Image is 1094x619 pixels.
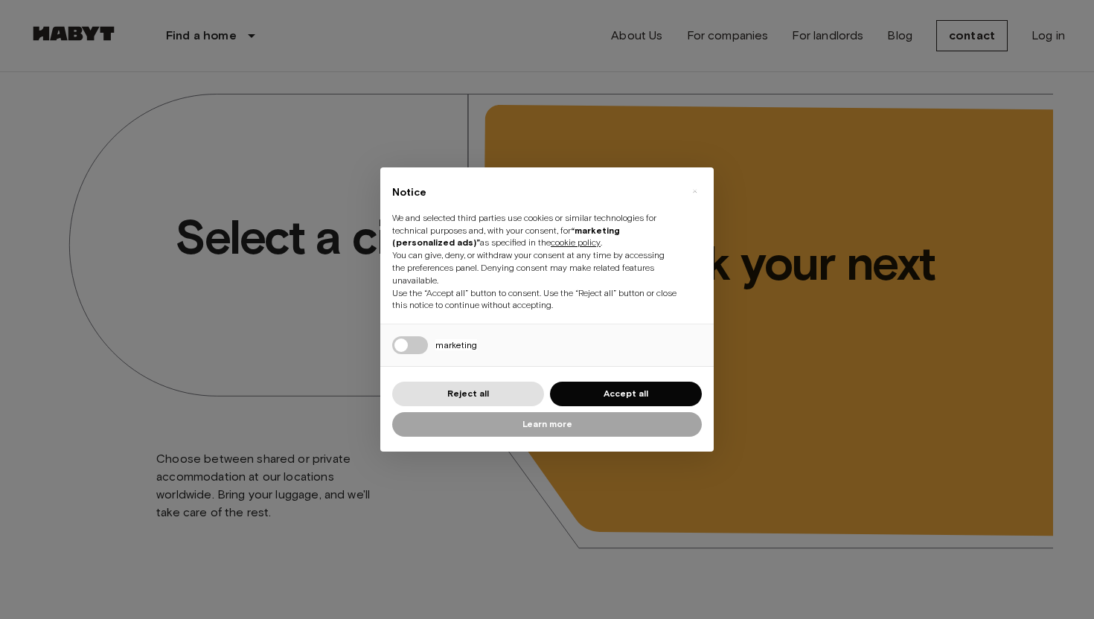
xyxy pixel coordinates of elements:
[682,179,706,203] button: Close this notice
[604,388,648,399] font: Accept all
[392,249,665,286] font: You can give, deny, or withdraw your consent at any time by accessing the preferences panel. Deny...
[551,237,601,248] a: cookie policy
[392,186,426,199] font: Notice
[692,182,697,200] font: ×
[522,418,572,429] font: Learn more
[601,237,602,248] font: .
[550,382,702,406] button: Accept all
[392,412,702,437] button: Learn more
[392,382,544,406] button: Reject all
[392,287,676,311] font: Use the “Accept all” button to consent. Use the “Reject all” button or close this notice to conti...
[435,339,477,350] font: marketing
[447,388,489,399] font: Reject all
[392,225,620,248] font: “marketing (personalized ads)”
[480,237,551,248] font: as specified in the
[392,212,656,236] font: We and selected third parties use cookies or similar technologies for technical purposes and, wit...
